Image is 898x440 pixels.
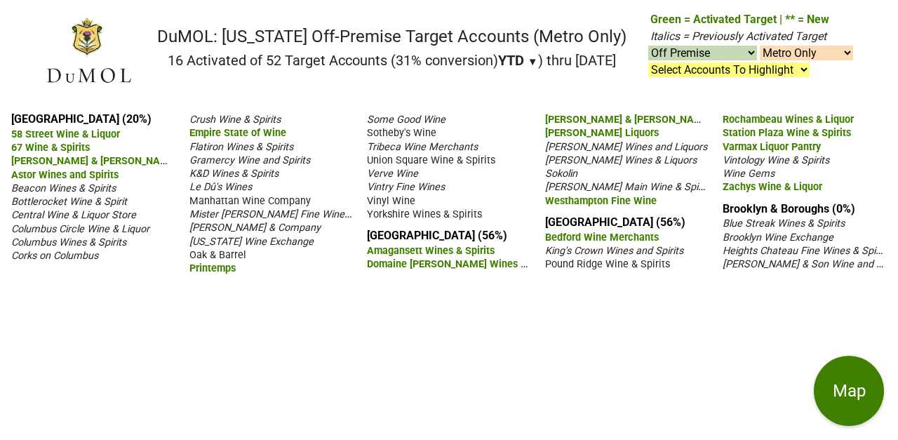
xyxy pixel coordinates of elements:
[545,180,712,193] span: [PERSON_NAME] Main Wine & Spirits
[814,356,884,426] button: Map
[367,195,415,207] span: Vinyl Wine
[367,229,507,242] a: [GEOGRAPHIC_DATA] (56%)
[189,127,286,139] span: Empire State of Wine
[45,16,133,86] img: DuMOL
[723,181,822,193] span: Zachys Wine & Liquor
[367,245,495,257] span: Amagansett Wines & Spirits
[367,168,418,180] span: Verve Wine
[498,52,524,69] span: YTD
[723,114,854,126] span: Rochambeau Wines & Liquor
[11,236,126,248] span: Columbus Wines & Spirits
[545,112,804,126] span: [PERSON_NAME] & [PERSON_NAME] Wine & Liquor Shop
[11,209,136,221] span: Central Wine & Liquor Store
[545,168,577,180] span: Sokolin
[11,154,222,167] span: [PERSON_NAME] & [PERSON_NAME] Company
[189,236,314,248] span: [US_STATE] Wine Exchange
[189,262,236,274] span: Printemps
[189,114,281,126] span: Crush Wine & Spirits
[189,181,252,193] span: Le Dû's Wines
[189,249,246,261] span: Oak & Barrel
[189,222,321,234] span: [PERSON_NAME] & Company
[723,127,851,139] span: Station Plaza Wine & Spirits
[545,154,697,166] span: [PERSON_NAME] Wines & Liquors
[367,154,495,166] span: Union Square Wine & Spirits
[528,55,538,68] span: ▼
[11,182,116,194] span: Beacon Wines & Spirits
[723,168,775,180] span: Wine Gems
[545,215,685,229] a: [GEOGRAPHIC_DATA] (56%)
[650,29,826,43] span: Italics = Previously Activated Target
[367,114,445,126] span: Some Good Wine
[11,142,90,154] span: 67 Wine & Spirits
[723,232,833,244] span: Brooklyn Wine Exchange
[723,154,829,166] span: Vintology Wine & Spirits
[11,128,120,140] span: 58 Street Wine & Liquor
[11,250,98,262] span: Corks on Columbus
[723,141,821,153] span: Varmax Liquor Pantry
[545,141,707,153] span: [PERSON_NAME] Wines and Liquors
[189,168,279,180] span: K&D Wines & Spirits
[723,202,855,215] a: Brooklyn & Boroughs (0%)
[545,232,659,244] span: Bedford Wine Merchants
[189,141,293,153] span: Flatiron Wines & Spirits
[723,244,890,257] span: Heights Chateau Fine Wines & Spirits
[650,13,829,26] span: Green = Activated Target | ** = New
[189,207,401,220] span: Mister [PERSON_NAME] Fine Wines And Spirits
[545,258,670,270] span: Pound Ridge Wine & Spirits
[11,196,127,208] span: Bottlerocket Wine & Spirit
[11,169,119,181] span: Astor Wines and Spirits
[367,257,559,270] span: Domaine [PERSON_NAME] Wines & Spirits
[367,208,482,220] span: Yorkshire Wines & Spirits
[157,27,626,47] h1: DuMOL: [US_STATE] Off-Premise Target Accounts (Metro Only)
[11,223,149,235] span: Columbus Circle Wine & Liquor
[189,195,311,207] span: Manhattan Wine Company
[723,218,845,229] span: Blue Streak Wines & Spirits
[545,127,659,139] span: [PERSON_NAME] Liquors
[367,181,445,193] span: Vintry Fine Wines
[545,245,683,257] span: King's Crown Wines and Spirits
[367,127,436,139] span: Sotheby's Wine
[11,112,152,126] a: [GEOGRAPHIC_DATA] (20%)
[157,52,626,69] h2: 16 Activated of 52 Target Accounts (31% conversion) ) thru [DATE]
[189,154,310,166] span: Gramercy Wine and Spirits
[367,141,478,153] span: Tribeca Wine Merchants
[545,195,657,207] span: Westhampton Fine Wine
